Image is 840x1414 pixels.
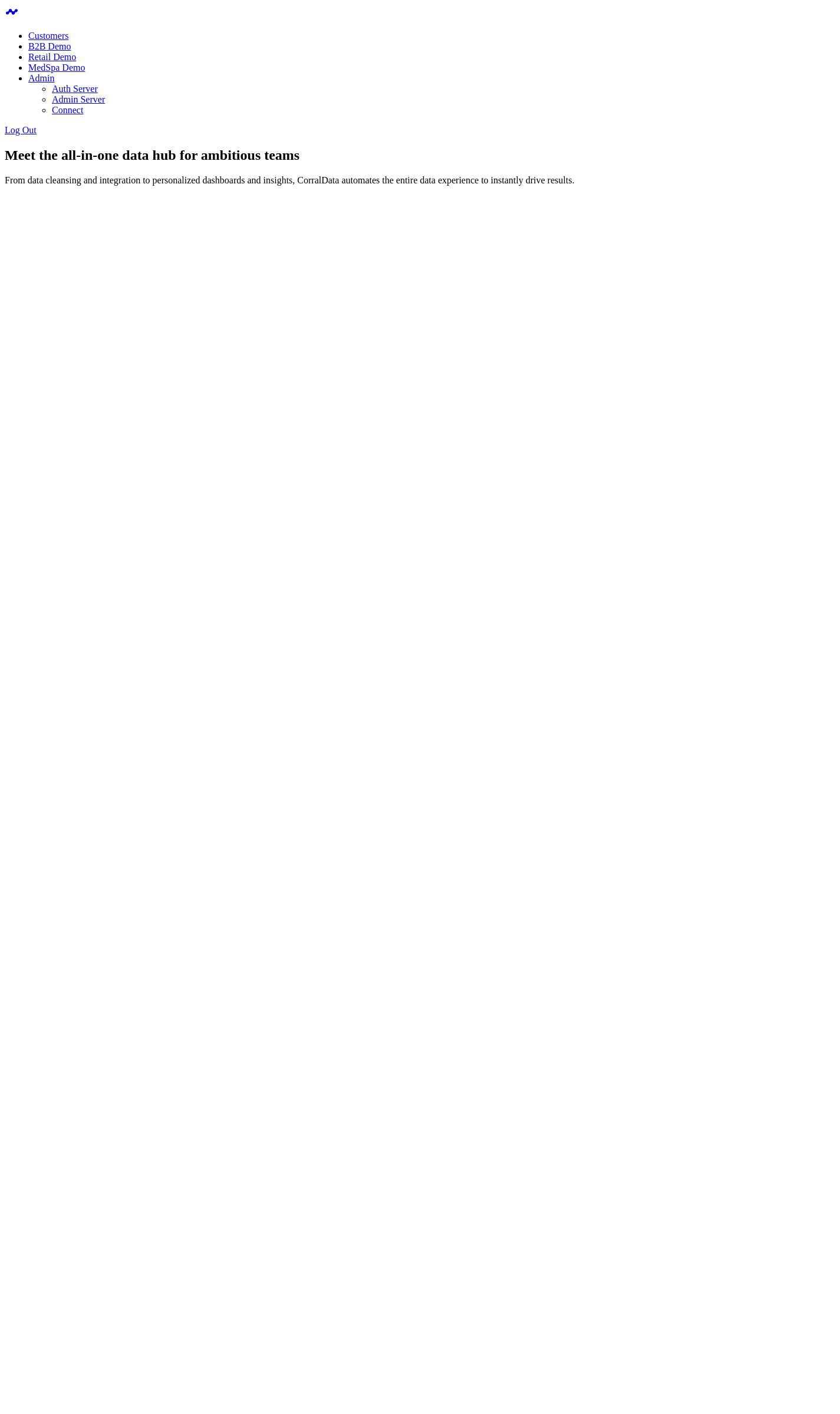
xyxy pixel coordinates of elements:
[5,147,835,163] h1: Meet the all-in-one data hub for ambitious teams
[5,175,835,186] p: From data cleansing and integration to personalized dashboards and insights, CorralData automates...
[28,41,71,51] a: B2B Demo
[28,63,85,73] a: MedSpa Demo
[52,84,98,94] a: Auth Server
[28,52,76,62] a: Retail Demo
[28,73,54,83] a: Admin
[5,125,37,135] a: Log Out
[52,94,105,104] a: Admin Server
[28,31,68,41] a: Customers
[52,105,83,115] a: Connect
